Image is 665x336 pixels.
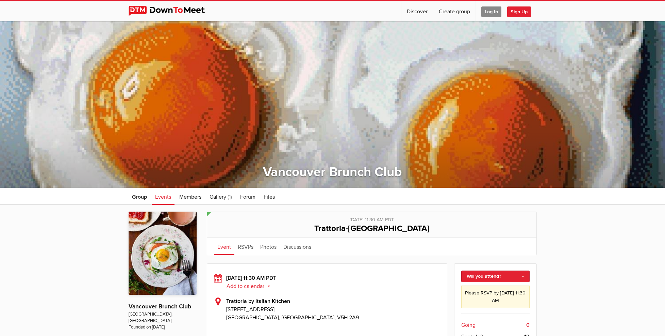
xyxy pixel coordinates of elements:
span: Events [155,194,171,200]
span: [STREET_ADDRESS] [226,305,440,314]
a: Group [129,188,150,205]
a: Discussions [280,238,315,255]
div: Please RSVP by [DATE] 11:30 AM [461,286,530,308]
a: RSVPs [234,238,257,255]
span: Log In [481,6,501,17]
span: Gallery [210,194,226,200]
span: Members [179,194,201,200]
span: [GEOGRAPHIC_DATA], [GEOGRAPHIC_DATA] [129,311,197,324]
a: Log In [476,1,507,21]
a: Sign Up [507,1,536,21]
a: Forum [237,188,259,205]
span: Trattoria-[GEOGRAPHIC_DATA] [314,224,429,233]
div: [DATE] 11:30 AM PDT [214,274,440,290]
a: Vancouver Brunch Club [129,303,191,310]
a: Will you attend? [461,271,530,282]
span: Group [132,194,147,200]
button: Add to calendar [226,283,276,289]
img: DownToMeet [129,6,215,16]
span: [GEOGRAPHIC_DATA], [GEOGRAPHIC_DATA], V5H 2A9 [226,314,359,321]
b: Trattoria by Italian Kitchen [226,298,290,305]
span: Founded on [DATE] [129,324,197,331]
span: Forum [240,194,255,200]
a: Discover [401,1,433,21]
a: Photos [257,238,280,255]
span: (1) [228,194,232,200]
a: Create group [433,1,476,21]
a: Vancouver Brunch Club [263,164,402,180]
b: 0 [526,321,530,329]
img: Vancouver Brunch Club [129,212,197,295]
span: Going [461,321,476,329]
span: Sign Up [507,6,531,17]
div: [DATE] 11:30 AM PDT [214,212,530,224]
a: Members [176,188,205,205]
span: Files [264,194,275,200]
a: Gallery (1) [206,188,235,205]
a: Event [214,238,234,255]
a: Events [152,188,174,205]
a: Files [260,188,278,205]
